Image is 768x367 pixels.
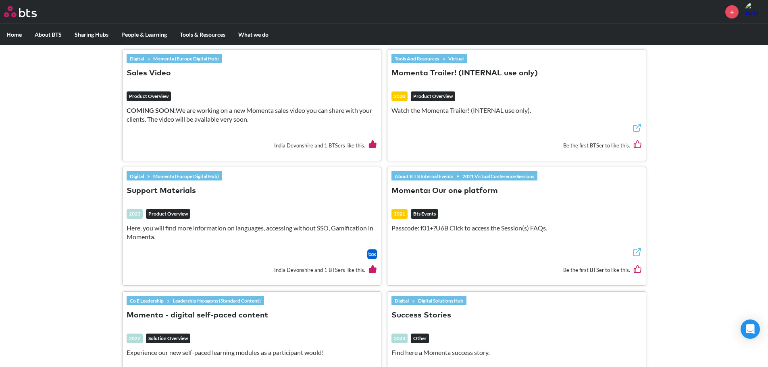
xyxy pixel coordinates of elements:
[391,296,466,305] div: »
[146,209,190,219] em: Product Overview
[411,334,429,343] em: Other
[146,334,190,343] em: Solution Overview
[127,134,377,156] div: India Devonshire and 1 BTSers like this.
[391,334,408,343] div: 2023
[115,24,173,45] label: People & Learning
[170,296,264,305] a: Leadership Hexagons (Standard Content)
[127,91,171,101] em: Product Overview
[391,348,642,357] p: Find here a Momenta success story.
[725,5,739,19] a: +
[741,319,760,339] div: Open Intercom Messenger
[28,24,68,45] label: About BTS
[632,123,642,135] a: External link
[127,106,176,114] strong: COMING SOON:
[391,172,456,180] a: About B T S Internal Events
[150,172,222,180] a: Momenta (Europe Digital Hub)
[127,172,147,180] a: Digital
[127,259,377,281] div: India Devonshire and 1 BTSers like this.
[391,310,451,321] button: Success Stories
[4,6,37,17] img: BTS Logo
[127,310,268,321] button: Momenta - digital self-paced content
[127,296,167,305] a: Co E Leadership
[459,172,537,180] a: 2021 Virtual Conference Sessions
[150,54,222,63] a: Momenta (Europe Digital Hub)
[391,186,498,197] button: Momenta: Our one platform
[391,296,412,305] a: Digital
[391,68,538,79] button: Momenta Trailer! (INTERNAL use only)
[367,249,377,259] a: Download file from Box
[127,106,377,124] p: We are working on a new Momenta sales video you can share with your clients. The video will be av...
[391,171,537,180] div: »
[391,106,642,115] p: Watch the Momenta Trailer! (INTERNAL use only).
[745,2,764,21] a: Profile
[391,134,642,156] div: Be the first BTSer to like this.
[68,24,115,45] label: Sharing Hubs
[127,348,377,357] p: Experience our new self-paced learning modules as a participant would!
[391,259,642,281] div: Be the first BTSer to like this.
[415,296,466,305] a: Digital Solutions Hub
[445,54,467,63] a: Virtual
[391,54,467,63] div: »
[391,224,642,232] p: Passcode: f01+?U6B Click to access the Session(s) FAQs.
[367,249,377,259] img: Box logo
[127,334,143,343] div: 2022
[173,24,232,45] label: Tools & Resources
[391,209,408,219] div: 2021
[127,171,222,180] div: »
[127,68,171,79] button: Sales Video
[411,209,438,219] em: Bts Events
[127,54,222,63] div: »
[391,91,408,101] div: 2020
[4,6,52,17] a: Go home
[127,209,143,219] div: 2023
[127,296,264,305] div: »
[127,224,377,242] p: Here, you will find more information on languages, accessing without SSO, Gamification in Momenta.
[411,91,455,101] em: Product Overview
[127,54,147,63] a: Digital
[391,54,442,63] a: Tools And Resources
[745,2,764,21] img: Jacki Massaro
[232,24,275,45] label: What we do
[632,247,642,259] a: External link
[127,186,196,197] button: Support Materials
